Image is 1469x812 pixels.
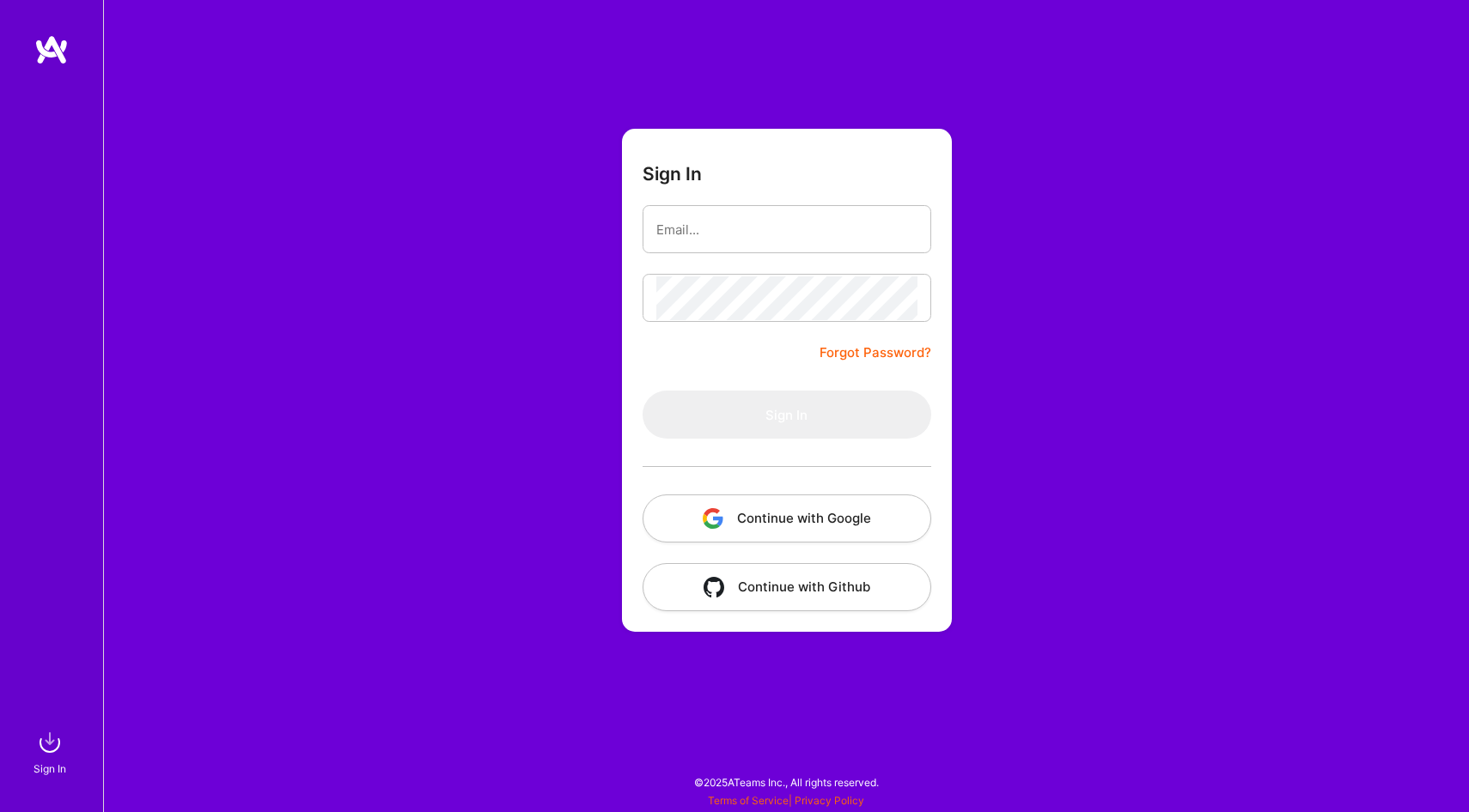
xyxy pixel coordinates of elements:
[643,391,931,439] button: Sign In
[33,725,67,760] img: sign in
[704,577,724,597] img: icon
[34,760,66,778] div: Sign In
[103,760,1469,803] div: © 2025 ATeams Inc., All rights reserved.
[708,794,789,807] a: Terms of Service
[34,34,69,65] img: logo
[656,208,917,251] input: Email...
[36,725,67,778] a: sign inSign In
[643,563,931,611] button: Continue with Github
[820,342,931,363] a: Forgot Password?
[708,794,864,807] span: |
[643,163,702,185] h3: Sign In
[643,494,931,542] button: Continue with Google
[703,508,723,529] img: icon
[795,794,864,807] a: Privacy Policy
